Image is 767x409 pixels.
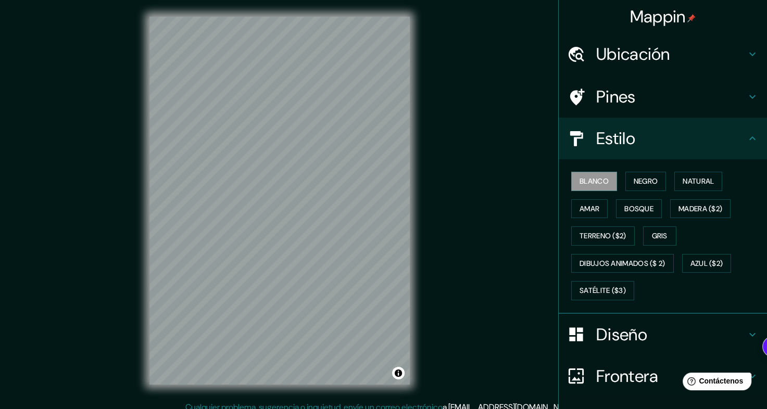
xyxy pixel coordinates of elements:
[625,172,667,191] button: Negro
[571,254,674,273] button: Dibujos animados ($ 2)
[674,368,756,398] iframe: Help widget launcher
[596,366,746,387] h4: Frontera
[630,6,686,28] font: Mappin
[624,202,653,215] font: Bosque
[596,44,746,65] h4: Ubicación
[652,229,668,242] font: Gris
[643,226,676,246] button: Gris
[559,33,767,75] div: Ubicación
[678,202,722,215] font: Madera ($2)
[682,254,732,273] button: Azul ($2)
[596,128,746,149] h4: Estilo
[559,355,767,397] div: Frontera
[580,175,609,188] font: Blanco
[674,172,722,191] button: Natural
[670,199,731,219] button: Madera ($2)
[580,229,626,242] font: Terreno ($2)
[596,324,746,345] h4: Diseño
[559,76,767,118] div: Pines
[559,314,767,355] div: Diseño
[571,172,617,191] button: Blanco
[571,199,608,219] button: Amar
[571,281,634,300] button: Satélite ($3)
[580,284,626,297] font: Satélite ($3)
[149,17,410,385] canvas: Mapa
[687,14,696,22] img: pin-icon.png
[392,367,405,379] button: Alternar atribución
[683,175,714,188] font: Natural
[616,199,662,219] button: Bosque
[690,257,723,270] font: Azul ($2)
[634,175,658,188] font: Negro
[596,86,746,107] h4: Pines
[580,202,599,215] font: Amar
[571,226,635,246] button: Terreno ($2)
[580,257,665,270] font: Dibujos animados ($ 2)
[559,118,767,159] div: Estilo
